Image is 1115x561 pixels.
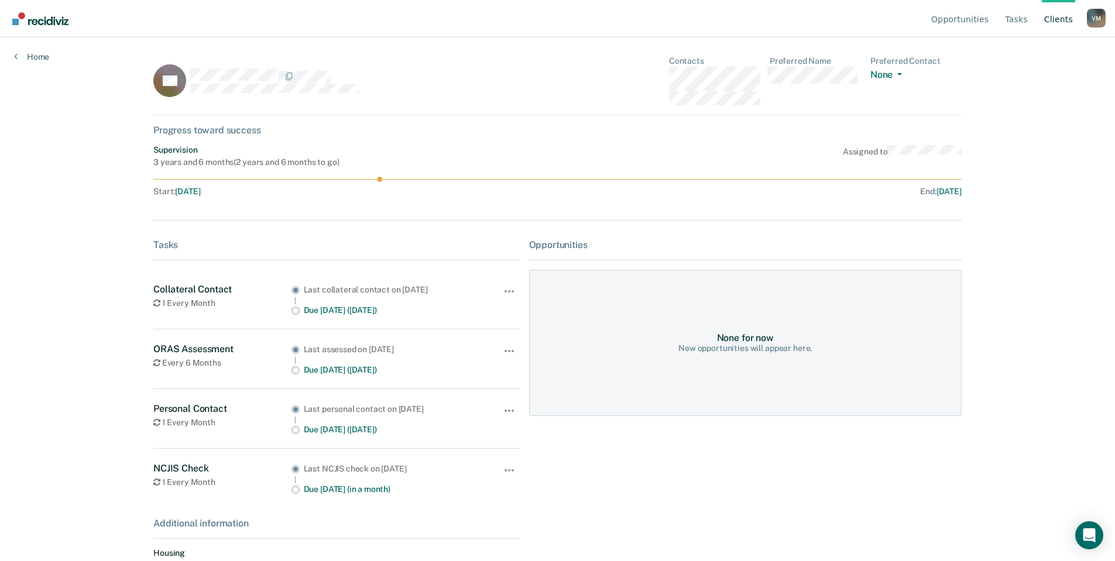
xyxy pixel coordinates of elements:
div: Due [DATE] ([DATE]) [304,365,474,375]
dt: Preferred Contact [870,56,962,66]
div: Open Intercom Messenger [1075,521,1103,549]
div: NCJIS Check [153,463,291,474]
div: Last personal contact on [DATE] [304,404,474,414]
div: Progress toward success [153,125,962,136]
a: Home [14,51,49,62]
div: Last collateral contact on [DATE] [304,285,474,295]
span: [DATE] [175,187,200,196]
span: [DATE] [936,187,962,196]
button: None [870,69,907,82]
div: Due [DATE] ([DATE]) [304,305,474,315]
dt: Contacts [669,56,760,66]
div: Supervision [153,145,339,155]
div: End : [562,187,962,197]
div: Collateral Contact [153,284,291,295]
div: Last assessed on [DATE] [304,345,474,355]
div: Tasks [153,239,519,250]
div: V M [1087,9,1106,27]
div: Start : [153,187,558,197]
div: Additional information [153,518,519,529]
div: Last NCJIS check on [DATE] [304,464,474,474]
div: Due [DATE] ([DATE]) [304,425,474,435]
div: 1 Every Month [153,418,291,428]
div: None for now [717,332,774,343]
dt: Housing [153,548,519,558]
div: Every 6 Months [153,358,291,368]
button: Profile dropdown button [1087,9,1106,27]
div: ORAS Assessment [153,343,291,355]
div: Opportunities [529,239,962,250]
img: Recidiviz [12,12,68,25]
div: 1 Every Month [153,298,291,308]
div: 3 years and 6 months ( 2 years and 6 months to go ) [153,157,339,167]
div: Due [DATE] (in a month) [304,484,474,494]
div: 1 Every Month [153,477,291,487]
div: New opportunities will appear here. [678,343,812,353]
dt: Preferred Name [770,56,861,66]
div: Assigned to [843,145,962,167]
div: Personal Contact [153,403,291,414]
